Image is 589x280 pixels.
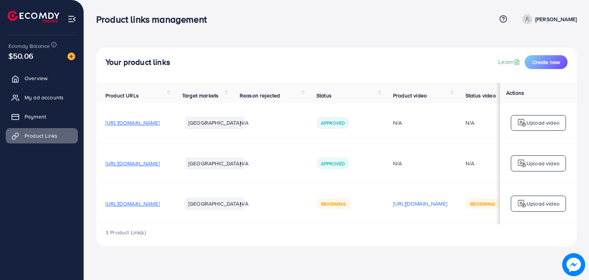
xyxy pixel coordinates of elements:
span: Status video [466,92,496,99]
button: Create new [525,55,568,69]
div: N/A [466,160,474,167]
h3: Product links management [96,14,213,25]
span: [URL][DOMAIN_NAME] [105,160,160,167]
p: Upload video [526,159,559,168]
a: Payment [6,109,78,124]
span: Payment [25,113,46,120]
span: Create new [532,58,560,66]
span: N/A [240,119,248,127]
img: logo [8,11,59,23]
img: image [562,253,585,276]
li: [GEOGRAPHIC_DATA] [185,157,244,170]
span: Product video [393,92,427,99]
div: N/A [393,119,447,127]
img: menu [67,15,76,23]
img: logo [517,118,526,127]
span: [URL][DOMAIN_NAME] [105,200,160,208]
a: Product Links [6,128,78,143]
span: Reason rejected [240,92,280,99]
span: Reviewing [321,201,346,207]
span: $50.06 [8,43,33,69]
p: Upload video [526,118,559,127]
span: Product URLs [105,92,139,99]
span: Ecomdy Balance [8,42,50,50]
span: Approved [321,160,345,167]
div: N/A [466,119,474,127]
span: Product Links [25,132,58,140]
a: Learn [498,58,522,66]
span: 3 Product Link(s) [105,229,146,236]
span: Approved [321,120,345,126]
span: Actions [506,89,524,97]
span: [URL][DOMAIN_NAME] [105,119,160,127]
li: [GEOGRAPHIC_DATA] [185,198,244,210]
li: [GEOGRAPHIC_DATA] [185,117,244,129]
div: N/A [393,160,447,167]
p: Upload video [526,199,559,208]
span: Target markets [182,92,219,99]
a: Overview [6,71,78,86]
span: Reviewing [470,201,495,207]
span: Status [316,92,332,99]
span: My ad accounts [25,94,64,101]
span: N/A [240,160,248,167]
span: Overview [25,74,48,82]
h4: Your product links [105,58,170,67]
img: logo [517,199,526,208]
p: [URL][DOMAIN_NAME] [393,199,447,208]
img: logo [517,159,526,168]
span: N/A [240,200,248,208]
img: image [67,53,75,60]
a: My ad accounts [6,90,78,105]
